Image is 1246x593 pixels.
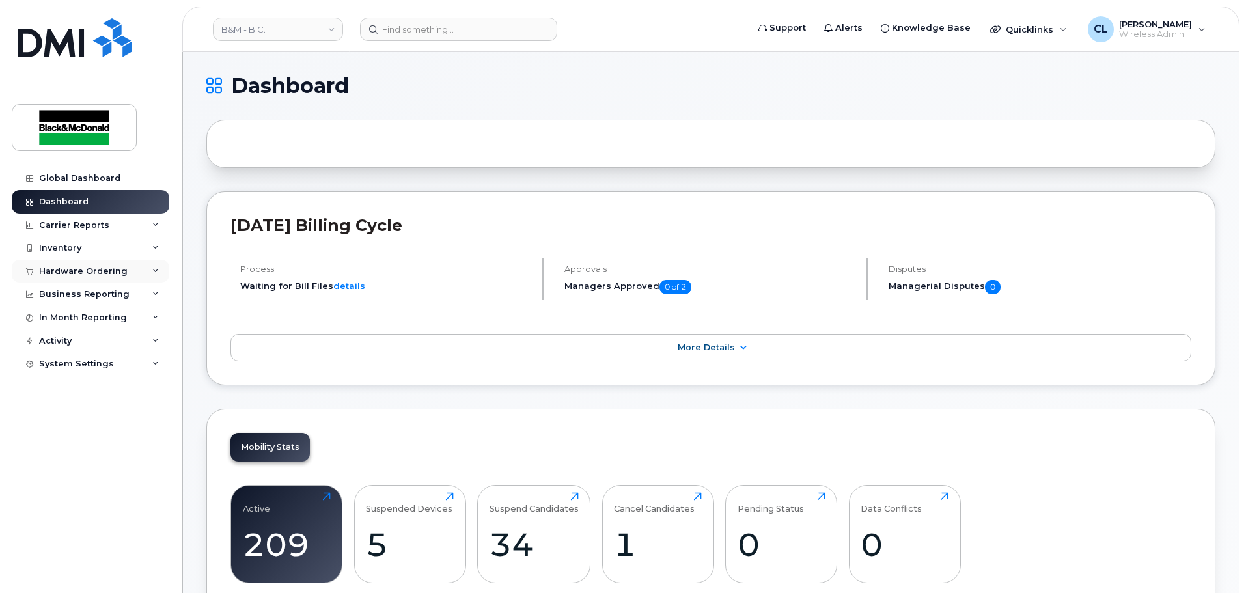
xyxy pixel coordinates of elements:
span: Dashboard [231,76,349,96]
div: Active [243,492,270,514]
div: Suspend Candidates [490,492,579,514]
div: 1 [614,525,702,564]
h5: Managers Approved [564,280,855,294]
div: 209 [243,525,331,564]
div: 0 [861,525,948,564]
div: 0 [738,525,825,564]
div: Data Conflicts [861,492,922,514]
a: Active209 [243,492,331,575]
span: 0 [985,280,1001,294]
a: Data Conflicts0 [861,492,948,575]
div: 34 [490,525,579,564]
a: details [333,281,365,291]
li: Waiting for Bill Files [240,280,531,292]
a: Cancel Candidates1 [614,492,702,575]
span: 0 of 2 [659,280,691,294]
a: Suspended Devices5 [366,492,454,575]
h4: Disputes [889,264,1191,274]
h2: [DATE] Billing Cycle [230,215,1191,235]
h4: Process [240,264,531,274]
a: Suspend Candidates34 [490,492,579,575]
h4: Approvals [564,264,855,274]
a: Pending Status0 [738,492,825,575]
div: Pending Status [738,492,804,514]
div: 5 [366,525,454,564]
span: More Details [678,342,735,352]
h5: Managerial Disputes [889,280,1191,294]
div: Cancel Candidates [614,492,695,514]
div: Suspended Devices [366,492,452,514]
